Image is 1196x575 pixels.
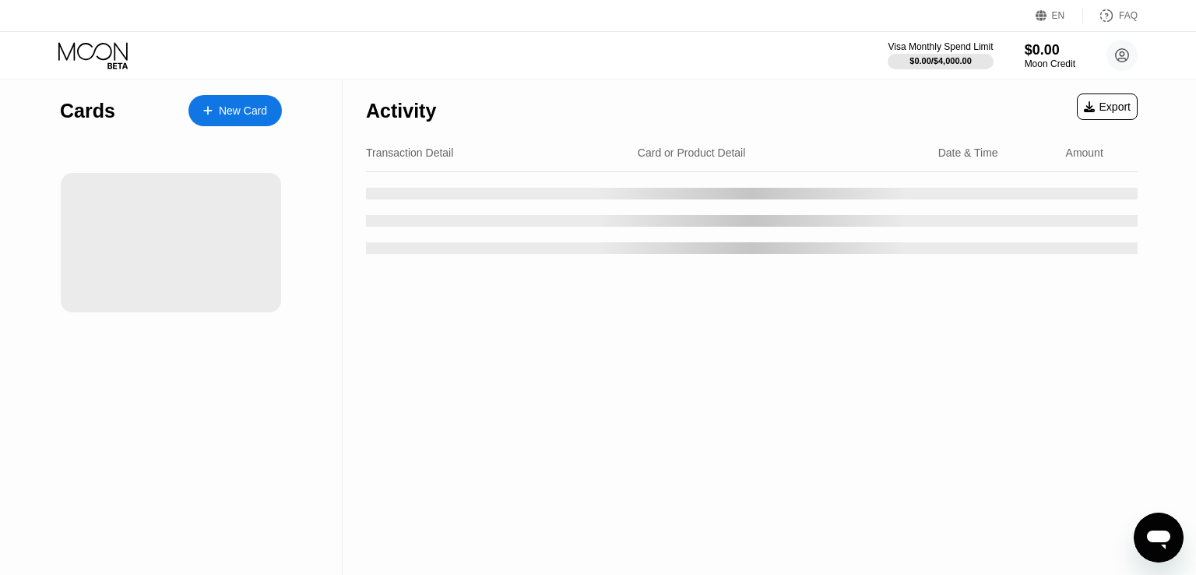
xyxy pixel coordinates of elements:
div: $0.00 [1025,42,1075,58]
div: Card or Product Detail [638,146,746,159]
div: Export [1077,93,1138,120]
div: Date & Time [938,146,998,159]
div: EN [1036,8,1083,23]
div: New Card [219,104,267,118]
div: Transaction Detail [366,146,453,159]
div: Cards [60,100,115,122]
div: $0.00 / $4,000.00 [909,56,972,65]
div: EN [1052,10,1065,21]
div: Activity [366,100,436,122]
div: Visa Monthly Spend Limit [888,41,993,52]
div: FAQ [1083,8,1138,23]
div: Export [1084,101,1131,113]
div: Moon Credit [1025,58,1075,69]
iframe: Button to launch messaging window [1134,513,1184,563]
div: Amount [1066,146,1103,159]
div: $0.00Moon Credit [1025,42,1075,69]
div: Visa Monthly Spend Limit$0.00/$4,000.00 [888,41,993,69]
div: FAQ [1119,10,1138,21]
div: New Card [188,95,282,126]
